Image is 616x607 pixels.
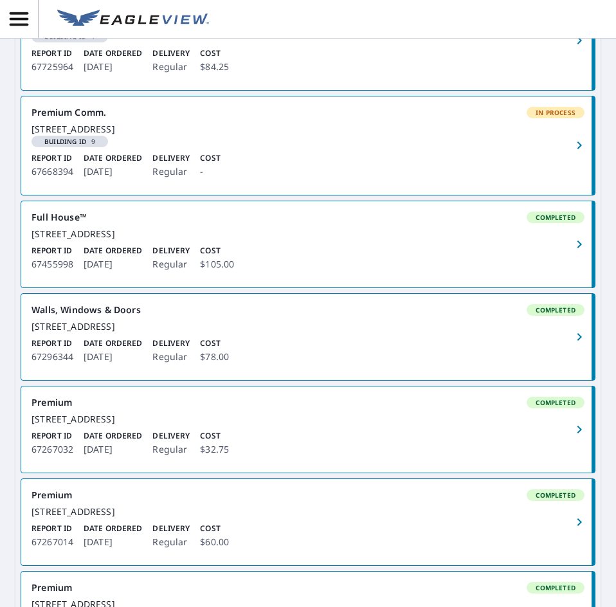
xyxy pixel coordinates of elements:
p: 67267032 [32,442,73,457]
p: Delivery [152,430,190,442]
a: PremiumCompleted[STREET_ADDRESS]Report ID67267014Date Ordered[DATE]DeliveryRegularCost$60.00 [21,479,595,565]
p: [DATE] [84,164,142,179]
p: Report ID [32,245,73,257]
p: $78.00 [200,349,229,365]
a: Full House™Completed[STREET_ADDRESS]Report ID67455998Date Ordered[DATE]DeliveryRegularCost$105.00 [21,201,595,287]
img: EV Logo [57,10,209,29]
p: Regular [152,257,190,272]
a: Walls, Windows & DoorsCompleted[STREET_ADDRESS]Report ID67296344Date Ordered[DATE]DeliveryRegular... [21,294,595,380]
span: Completed [528,398,583,407]
div: Premium [32,582,584,593]
p: Report ID [32,48,73,59]
a: PremiumCompleted[STREET_ADDRESS]Report ID67267032Date Ordered[DATE]DeliveryRegularCost$32.75 [21,386,595,473]
p: Report ID [32,430,73,442]
p: Cost [200,523,229,534]
p: Cost [200,152,220,164]
p: $32.75 [200,442,229,457]
span: 9 [37,138,103,145]
p: Report ID [32,152,73,164]
p: Delivery [152,152,190,164]
p: Report ID [32,338,73,349]
div: [STREET_ADDRESS] [32,228,584,240]
p: - [200,164,220,179]
span: Completed [528,583,583,592]
span: Completed [528,491,583,500]
a: Premium Comm.In Process[STREET_ADDRESS]Building ID9Report ID67668394Date Ordered[DATE]DeliveryReg... [21,96,595,195]
p: 67455998 [32,257,73,272]
p: $60.00 [200,534,229,550]
p: 67296344 [32,349,73,365]
p: Regular [152,534,190,550]
a: EV Logo [50,2,217,37]
p: 67725964 [32,59,73,75]
p: $105.00 [200,257,234,272]
p: Cost [200,245,234,257]
p: [DATE] [84,59,142,75]
div: [STREET_ADDRESS] [32,413,584,425]
span: In Process [528,108,583,117]
div: Walls, Windows & Doors [32,304,584,316]
p: Regular [152,59,190,75]
p: [DATE] [84,257,142,272]
p: Delivery [152,523,190,534]
span: Completed [528,213,583,222]
span: Completed [528,305,583,314]
div: [STREET_ADDRESS] [32,321,584,332]
p: 67267014 [32,534,73,550]
p: Cost [200,48,229,59]
p: Date Ordered [84,338,142,349]
div: Full House™ [32,212,584,223]
div: Premium [32,489,584,501]
span: 1 [37,33,103,40]
div: Premium [32,397,584,408]
p: [DATE] [84,534,142,550]
p: Regular [152,164,190,179]
p: $84.25 [200,59,229,75]
p: Delivery [152,245,190,257]
div: Premium Comm. [32,107,584,118]
p: Cost [200,430,229,442]
p: Date Ordered [84,430,142,442]
p: Date Ordered [84,48,142,59]
em: Building ID [44,138,86,145]
p: Report ID [32,523,73,534]
p: Regular [152,349,190,365]
p: Date Ordered [84,152,142,164]
em: Building ID [44,33,86,40]
p: 67668394 [32,164,73,179]
div: [STREET_ADDRESS] [32,506,584,518]
p: Regular [152,442,190,457]
div: [STREET_ADDRESS] [32,123,584,135]
p: [DATE] [84,349,142,365]
p: Delivery [152,338,190,349]
p: Delivery [152,48,190,59]
p: Cost [200,338,229,349]
p: Date Ordered [84,523,142,534]
p: Date Ordered [84,245,142,257]
p: [DATE] [84,442,142,457]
